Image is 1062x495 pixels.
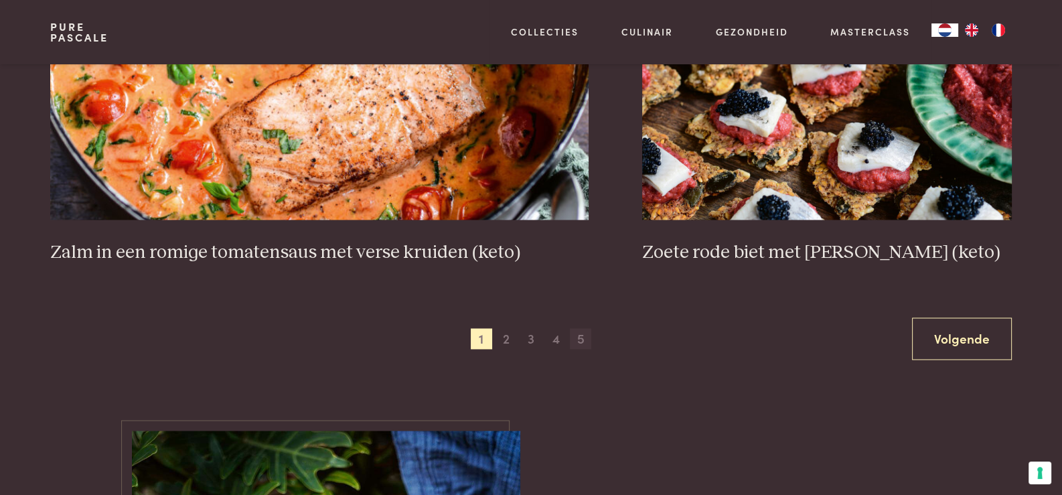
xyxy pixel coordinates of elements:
ul: Language list [958,23,1012,37]
h3: Zoete rode biet met [PERSON_NAME] (keto) [642,241,1012,265]
div: Language [931,23,958,37]
span: 1 [471,328,492,350]
a: Volgende [912,317,1012,360]
a: Collecties [511,25,579,39]
aside: Language selected: Nederlands [931,23,1012,37]
a: Gezondheid [716,25,788,39]
a: NL [931,23,958,37]
a: Culinair [621,25,673,39]
span: 3 [520,328,542,350]
a: Masterclass [830,25,910,39]
h3: Zalm in een romige tomatensaus met verse kruiden (keto) [50,241,589,265]
span: 5 [570,328,591,350]
span: 4 [545,328,566,350]
button: Uw voorkeuren voor toestemming voor trackingtechnologieën [1029,462,1051,484]
a: PurePascale [50,21,108,43]
a: FR [985,23,1012,37]
span: 2 [496,328,517,350]
a: EN [958,23,985,37]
